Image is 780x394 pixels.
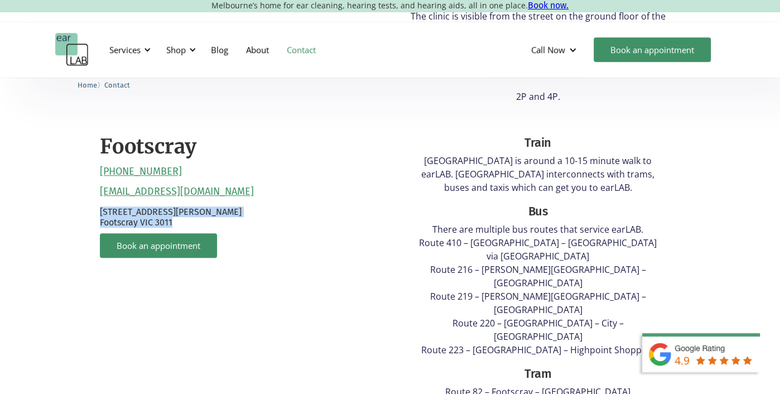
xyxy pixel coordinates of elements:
a: Home [78,79,97,90]
a: Book an appointment [594,37,711,62]
a: Blog [202,33,237,66]
h2: Footscray [100,134,196,160]
div: Call Now [522,33,588,66]
a: About [237,33,278,66]
div: Tram [413,365,662,383]
a: Contact [278,33,325,66]
div: Shop [166,44,186,55]
a: Book an appointment [100,233,217,258]
p: There are multiple bus routes that service earLAB. Route 410 – [GEOGRAPHIC_DATA] – [GEOGRAPHIC_DA... [413,223,662,357]
p: [STREET_ADDRESS][PERSON_NAME] Footscray VIC 3011 [100,206,384,228]
span: Contact [104,81,130,89]
a: [PHONE_NUMBER] [100,166,182,178]
div: Services [103,33,154,66]
a: [EMAIL_ADDRESS][DOMAIN_NAME] [100,186,254,198]
li: 〉 [78,79,104,91]
div: Train [413,134,662,152]
div: Bus [413,203,662,220]
div: Shop [160,33,199,66]
a: Contact [104,79,130,90]
div: Services [109,44,141,55]
a: home [55,33,89,66]
span: Home [78,81,97,89]
p: [GEOGRAPHIC_DATA] is around a 10-15 minute walk to earLAB. [GEOGRAPHIC_DATA] interconnects with t... [413,154,662,194]
div: Call Now [531,44,565,55]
